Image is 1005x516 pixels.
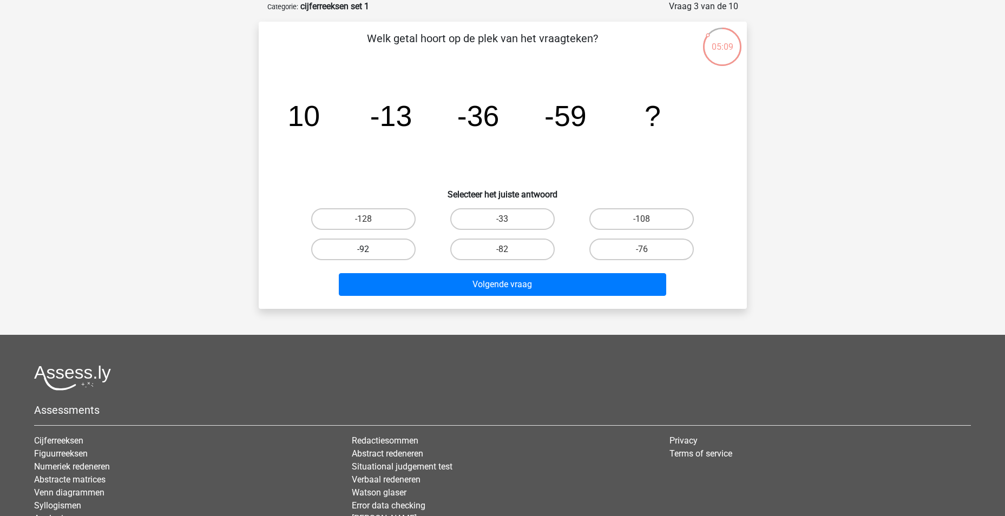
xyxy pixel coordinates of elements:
[352,487,406,498] a: Watson glaser
[669,435,698,446] a: Privacy
[339,273,666,296] button: Volgende vraag
[267,3,298,11] small: Categorie:
[34,435,83,446] a: Cijferreeksen
[311,208,416,230] label: -128
[702,27,743,54] div: 05:09
[276,30,689,63] p: Welk getal hoort op de plek van het vraagteken?
[450,239,555,260] label: -82
[589,208,694,230] label: -108
[34,448,88,459] a: Figuurreeksen
[300,1,369,11] strong: cijferreeksen set 1
[352,435,418,446] a: Redactiesommen
[352,461,452,472] a: Situational judgement test
[34,403,971,416] h5: Assessments
[287,100,320,132] tspan: 10
[352,448,423,459] a: Abstract redeneren
[352,474,421,485] a: Verbaal redeneren
[352,500,425,511] a: Error data checking
[544,100,587,132] tspan: -59
[457,100,499,132] tspan: -36
[34,487,104,498] a: Venn diagrammen
[450,208,555,230] label: -33
[370,100,412,132] tspan: -13
[669,448,732,459] a: Terms of service
[34,461,110,472] a: Numeriek redeneren
[34,474,106,485] a: Abstracte matrices
[34,365,111,391] img: Assessly logo
[34,500,81,511] a: Syllogismen
[589,239,694,260] label: -76
[645,100,661,132] tspan: ?
[311,239,416,260] label: -92
[276,181,730,200] h6: Selecteer het juiste antwoord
